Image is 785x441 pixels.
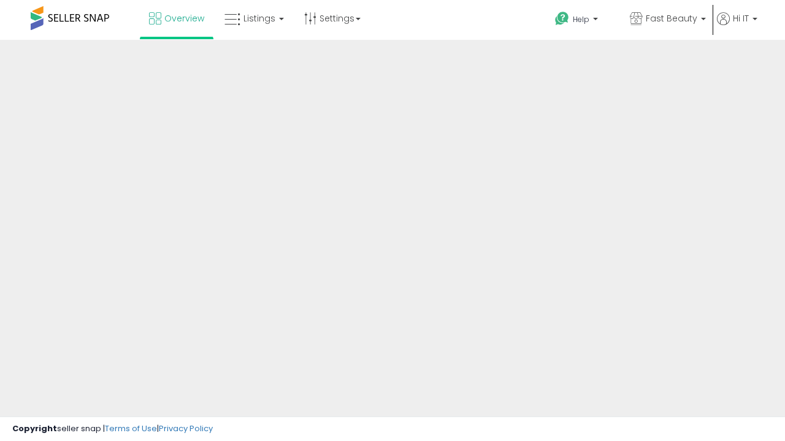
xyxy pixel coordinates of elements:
[545,2,619,40] a: Help
[12,423,213,435] div: seller snap | |
[164,12,204,24] span: Overview
[717,12,757,40] a: Hi IT
[646,12,697,24] span: Fast Beauty
[159,423,213,434] a: Privacy Policy
[243,12,275,24] span: Listings
[733,12,749,24] span: Hi IT
[105,423,157,434] a: Terms of Use
[554,11,570,26] i: Get Help
[12,423,57,434] strong: Copyright
[573,14,589,24] span: Help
